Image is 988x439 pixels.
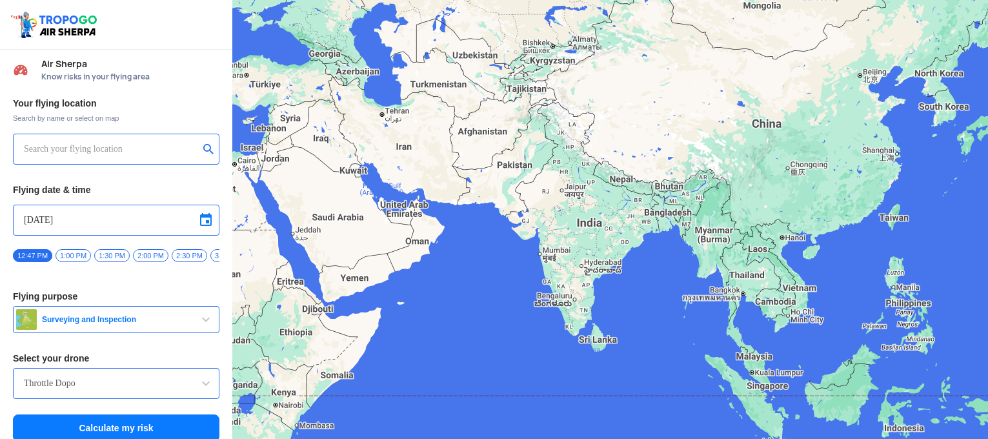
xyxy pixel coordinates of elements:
[41,59,219,69] span: Air Sherpa
[24,212,208,228] input: Select Date
[10,10,101,39] img: ic_tgdronemaps.svg
[13,99,219,108] h3: Your flying location
[13,62,28,77] img: Risk Scores
[13,113,219,123] span: Search by name or select on map
[210,249,246,262] span: 3:00 PM
[133,249,168,262] span: 2:00 PM
[41,72,219,82] span: Know risks in your flying area
[13,185,219,194] h3: Flying date & time
[13,306,219,333] button: Surveying and Inspection
[55,249,91,262] span: 1:00 PM
[13,292,219,301] h3: Flying purpose
[37,314,198,325] span: Surveying and Inspection
[13,249,52,262] span: 12:47 PM
[16,309,37,330] img: survey.png
[24,141,199,157] input: Search your flying location
[24,376,208,391] input: Search by name or Brand
[172,249,207,262] span: 2:30 PM
[94,249,130,262] span: 1:30 PM
[13,354,219,363] h3: Select your drone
